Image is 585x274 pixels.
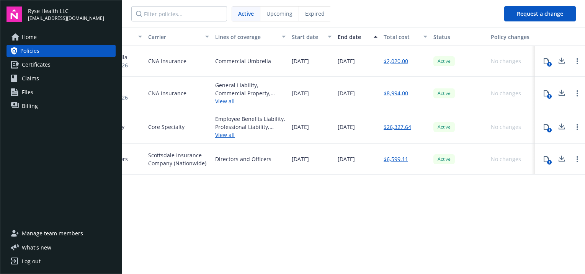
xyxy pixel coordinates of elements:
span: Active [436,124,452,130]
span: Scottsdale Insurance Company (Nationwide) [148,151,209,167]
img: navigator-logo.svg [7,7,22,22]
button: What's new [7,243,64,251]
a: $8,994.00 [384,89,408,97]
button: Ryse Health LLC[EMAIL_ADDRESS][DOMAIN_NAME] [28,7,116,22]
div: Total cost [384,33,419,41]
span: [DATE] [338,89,355,97]
a: $2,020.00 [384,57,408,65]
span: What ' s new [22,243,51,251]
div: No changes [491,123,521,131]
a: Claims [7,72,116,85]
span: Manage team members [22,227,83,240]
a: View all [215,131,286,139]
span: Active [436,156,452,163]
div: 1 [547,128,552,132]
button: Request a change [504,6,576,21]
button: Status [430,28,488,46]
span: Home [22,31,37,43]
a: Open options [573,155,582,164]
div: No changes [491,155,521,163]
span: Certificates [22,59,51,71]
span: Core Specialty [148,123,185,131]
div: Commercial Umbrella [215,57,271,65]
div: Directors and Officers [215,155,271,163]
span: CNA Insurance [148,89,186,97]
a: Open options [573,122,582,132]
span: Ryse Health LLC [28,7,104,15]
a: Home [7,31,116,43]
button: Total cost [381,28,430,46]
span: Files [22,86,33,98]
div: End date [338,33,369,41]
span: Policies [20,45,39,57]
div: No changes [491,89,521,97]
span: [DATE] [292,155,309,163]
span: [DATE] [292,57,309,65]
div: Start date [292,33,323,41]
button: 1 [539,54,554,69]
div: Log out [22,255,41,267]
div: 1 [547,62,552,67]
div: No changes [491,57,521,65]
a: Certificates [7,59,116,71]
input: Filter policies... [131,6,227,21]
div: General Liability, Commercial Property, Commercial Auto Liability [215,81,286,97]
span: [DATE] [292,89,309,97]
a: $6,599.11 [384,155,408,163]
div: Status [433,33,485,41]
div: 1 [547,94,552,99]
span: Active [436,90,452,97]
a: Manage team members [7,227,116,240]
span: [DATE] [338,123,355,131]
div: 1 [547,160,552,165]
a: View all [215,97,286,105]
span: Expired [305,10,325,18]
span: Active [238,10,254,18]
a: $26,327.64 [384,123,411,131]
span: [DATE] [292,123,309,131]
span: [DATE] [338,155,355,163]
button: Lines of coverage [212,28,289,46]
button: Start date [289,28,335,46]
a: Files [7,86,116,98]
button: 1 [539,152,554,167]
span: Active [436,58,452,65]
button: 1 [539,86,554,101]
div: Lines of coverage [215,33,277,41]
span: [EMAIL_ADDRESS][DOMAIN_NAME] [28,15,104,22]
div: Carrier [148,33,201,41]
button: Carrier [145,28,212,46]
div: Employee Benefits Liability, Professional Liability, General Liability [215,115,286,131]
span: [DATE] [338,57,355,65]
span: Billing [22,100,38,112]
a: Open options [573,57,582,66]
a: Open options [573,89,582,98]
span: Upcoming [266,10,292,18]
button: 1 [539,119,554,135]
span: Claims [22,72,39,85]
div: Policy changes [491,33,533,41]
button: End date [335,28,381,46]
button: Policy changes [488,28,536,46]
span: CNA Insurance [148,57,186,65]
a: Policies [7,45,116,57]
a: Billing [7,100,116,112]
